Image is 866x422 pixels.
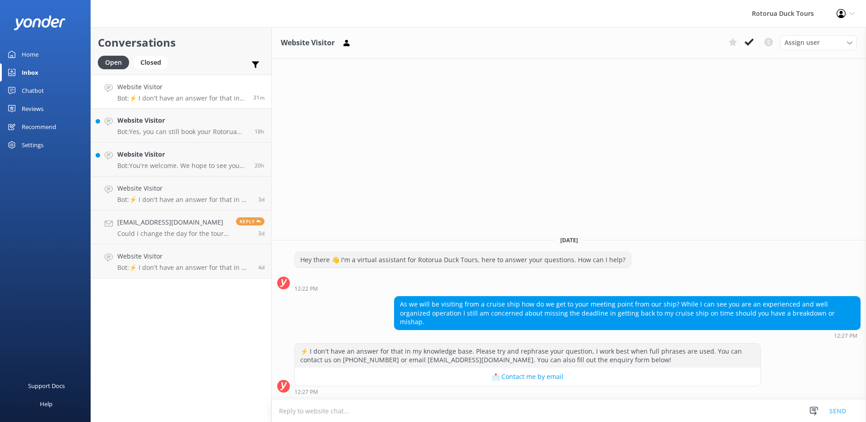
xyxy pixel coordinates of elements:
[117,251,251,261] h4: Website Visitor
[91,211,271,245] a: [EMAIL_ADDRESS][DOMAIN_NAME]Could I change the day for the tour to the [DATE] instead if [DATE]?R...
[117,162,248,170] p: Bot: You're welcome. We hope to see you soon!
[394,332,861,339] div: Oct 16 2025 12:27pm (UTC +13:00) Pacific/Auckland
[28,377,65,395] div: Support Docs
[22,82,44,100] div: Chatbot
[117,115,248,125] h4: Website Visitor
[295,368,760,386] button: 📩 Contact me by email
[14,15,66,30] img: yonder-white-logo.png
[22,136,43,154] div: Settings
[784,38,820,48] span: Assign user
[258,264,265,271] span: Oct 12 2025 11:58am (UTC +13:00) Pacific/Auckland
[294,389,318,395] strong: 12:27 PM
[117,82,246,92] h4: Website Visitor
[22,100,43,118] div: Reviews
[22,63,38,82] div: Inbox
[91,75,271,109] a: Website VisitorBot:⚡ I don't have an answer for that in my knowledge base. Please try and rephras...
[294,285,631,292] div: Oct 16 2025 12:22pm (UTC +13:00) Pacific/Auckland
[236,217,265,225] span: Reply
[91,177,271,211] a: Website VisitorBot:⚡ I don't have an answer for that in my knowledge base. Please try and rephras...
[117,230,229,238] p: Could I change the day for the tour to the [DATE] instead if [DATE]?
[40,395,53,413] div: Help
[91,245,271,278] a: Website VisitorBot:⚡ I don't have an answer for that in my knowledge base. Please try and rephras...
[294,388,761,395] div: Oct 16 2025 12:27pm (UTC +13:00) Pacific/Auckland
[117,128,248,136] p: Bot: Yes, you can still book your Rotorua Duck Tour online at [URL][DOMAIN_NAME].
[117,94,246,102] p: Bot: ⚡ I don't have an answer for that in my knowledge base. Please try and rephrase your questio...
[253,94,265,101] span: Oct 16 2025 12:27pm (UTC +13:00) Pacific/Auckland
[117,217,229,227] h4: [EMAIL_ADDRESS][DOMAIN_NAME]
[117,196,251,204] p: Bot: ⚡ I don't have an answer for that in my knowledge base. Please try and rephrase your questio...
[98,34,265,51] h2: Conversations
[117,183,251,193] h4: Website Visitor
[22,45,38,63] div: Home
[834,333,857,339] strong: 12:27 PM
[255,128,265,135] span: Oct 15 2025 06:25pm (UTC +13:00) Pacific/Auckland
[780,35,857,50] div: Assign User
[117,149,248,159] h4: Website Visitor
[295,344,760,368] div: ⚡ I don't have an answer for that in my knowledge base. Please try and rephrase your question, I ...
[258,196,265,203] span: Oct 13 2025 08:09am (UTC +13:00) Pacific/Auckland
[22,118,56,136] div: Recommend
[294,286,318,292] strong: 12:22 PM
[255,162,265,169] span: Oct 15 2025 04:44pm (UTC +13:00) Pacific/Auckland
[98,56,129,69] div: Open
[555,236,583,244] span: [DATE]
[281,37,335,49] h3: Website Visitor
[91,143,271,177] a: Website VisitorBot:You're welcome. We hope to see you soon!20h
[117,264,251,272] p: Bot: ⚡ I don't have an answer for that in my knowledge base. Please try and rephrase your questio...
[258,230,265,237] span: Oct 12 2025 04:27pm (UTC +13:00) Pacific/Auckland
[134,56,168,69] div: Closed
[295,252,631,268] div: Hey there 👋 I'm a virtual assistant for Rotorua Duck Tours, here to answer your questions. How ca...
[98,57,134,67] a: Open
[134,57,173,67] a: Closed
[91,109,271,143] a: Website VisitorBot:Yes, you can still book your Rotorua Duck Tour online at [URL][DOMAIN_NAME].18h
[395,297,860,330] div: As we will be visiting from a cruise ship how do we get to your meeting point from our ship? Whil...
